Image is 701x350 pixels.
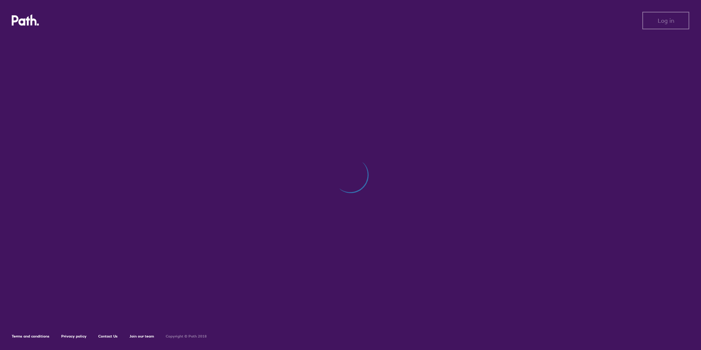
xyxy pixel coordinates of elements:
[61,334,87,339] a: Privacy policy
[658,17,674,24] span: Log in
[166,334,207,339] h6: Copyright © Path 2018
[642,12,689,29] button: Log in
[12,334,49,339] a: Terms and conditions
[98,334,118,339] a: Contact Us
[129,334,154,339] a: Join our team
